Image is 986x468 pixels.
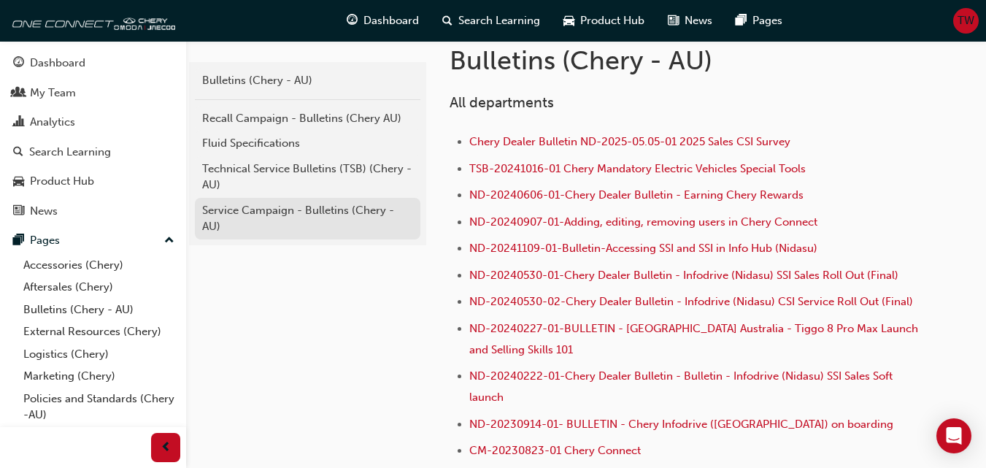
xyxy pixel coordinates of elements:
[469,215,817,229] a: ND-20240907-01-Adding, editing, removing users in Chery Connect
[18,321,180,343] a: External Resources (Chery)
[202,72,413,89] div: Bulletins (Chery - AU)
[195,106,420,131] a: Recall Campaign - Bulletins (Chery AU)
[18,254,180,277] a: Accessories (Chery)
[202,161,413,193] div: Technical Service Bulletins (TSB) (Chery - AU)
[202,135,413,152] div: Fluid Specifications
[18,388,180,426] a: Policies and Standards (Chery -AU)
[458,12,540,29] span: Search Learning
[469,269,898,282] a: ND-20240530-01-Chery Dealer Bulletin - Infodrive (Nidasu) SSI Sales Roll Out (Final)
[431,6,552,36] a: search-iconSearch Learning
[469,242,817,255] a: ND-20241109-01-Bulletin-Accessing SSI and SSI in Info Hub (Nidasu)
[13,87,24,100] span: people-icon
[6,109,180,136] a: Analytics
[18,276,180,299] a: Aftersales (Chery)
[30,114,75,131] div: Analytics
[7,6,175,35] img: oneconnect
[195,156,420,198] a: Technical Service Bulletins (TSB) (Chery - AU)
[442,12,452,30] span: search-icon
[30,85,76,101] div: My Team
[6,198,180,225] a: News
[347,12,358,30] span: guage-icon
[30,173,94,190] div: Product Hub
[552,6,656,36] a: car-iconProduct Hub
[752,12,782,29] span: Pages
[668,12,679,30] span: news-icon
[469,369,896,404] a: ND-20240222-01-Chery Dealer Bulletin - Bulletin - Infodrive (Nidasu) SSI Sales Soft launch
[580,12,644,29] span: Product Hub
[469,418,893,431] a: ND-20230914-01- BULLETIN - Chery Infodrive ([GEOGRAPHIC_DATA]) on boarding
[18,365,180,388] a: Marketing (Chery)
[195,198,420,239] a: Service Campaign - Bulletins (Chery - AU)
[469,188,804,202] a: ND-20240606-01-Chery Dealer Bulletin - Earning Chery Rewards
[469,295,913,308] a: ND-20240530-02-Chery Dealer Bulletin - Infodrive (Nidasu) CSI Service Roll Out (Final)
[469,322,921,356] a: ND-20240227-01-BULLETIN - [GEOGRAPHIC_DATA] Australia - Tiggo 8 Pro Max Launch and Selling Skills...
[13,116,24,129] span: chart-icon
[30,232,60,249] div: Pages
[6,139,180,166] a: Search Learning
[450,94,554,111] span: All departments
[335,6,431,36] a: guage-iconDashboard
[195,68,420,93] a: Bulletins (Chery - AU)
[161,439,172,457] span: prev-icon
[195,131,420,156] a: Fluid Specifications
[30,203,58,220] div: News
[736,12,747,30] span: pages-icon
[18,343,180,366] a: Logistics (Chery)
[202,202,413,235] div: Service Campaign - Bulletins (Chery - AU)
[685,12,712,29] span: News
[6,50,180,77] a: Dashboard
[13,205,24,218] span: news-icon
[936,418,971,453] div: Open Intercom Messenger
[13,57,24,70] span: guage-icon
[18,299,180,321] a: Bulletins (Chery - AU)
[18,426,180,465] a: Technical Hub Workshop information
[6,168,180,195] a: Product Hub
[724,6,794,36] a: pages-iconPages
[563,12,574,30] span: car-icon
[6,227,180,254] button: Pages
[30,55,85,72] div: Dashboard
[363,12,419,29] span: Dashboard
[13,234,24,248] span: pages-icon
[656,6,724,36] a: news-iconNews
[6,80,180,107] a: My Team
[202,110,413,127] div: Recall Campaign - Bulletins (Chery AU)
[29,144,111,161] div: Search Learning
[450,45,875,77] h1: Bulletins (Chery - AU)
[953,8,979,34] button: TW
[958,12,974,29] span: TW
[469,162,806,175] a: TSB-20241016-01 Chery Mandatory Electric Vehicles Special Tools
[13,175,24,188] span: car-icon
[6,47,180,227] button: DashboardMy TeamAnalyticsSearch LearningProduct HubNews
[164,231,174,250] span: up-icon
[469,444,641,457] a: CM-20230823-01 Chery Connect
[13,146,23,159] span: search-icon
[469,135,790,148] a: Chery Dealer Bulletin ND-2025-05.05-01 2025 Sales CSI Survey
